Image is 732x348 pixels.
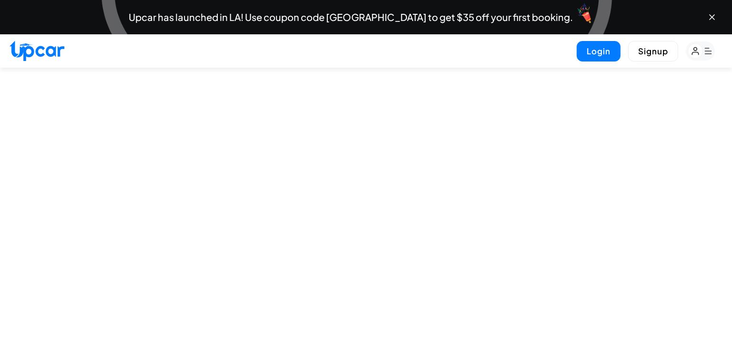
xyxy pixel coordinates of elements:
button: Close banner [707,12,717,22]
button: Signup [628,41,678,61]
button: Login [577,41,620,61]
span: Upcar has launched in LA! Use coupon code [GEOGRAPHIC_DATA] to get $35 off your first booking. [129,12,573,22]
img: Upcar Logo [10,41,64,61]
